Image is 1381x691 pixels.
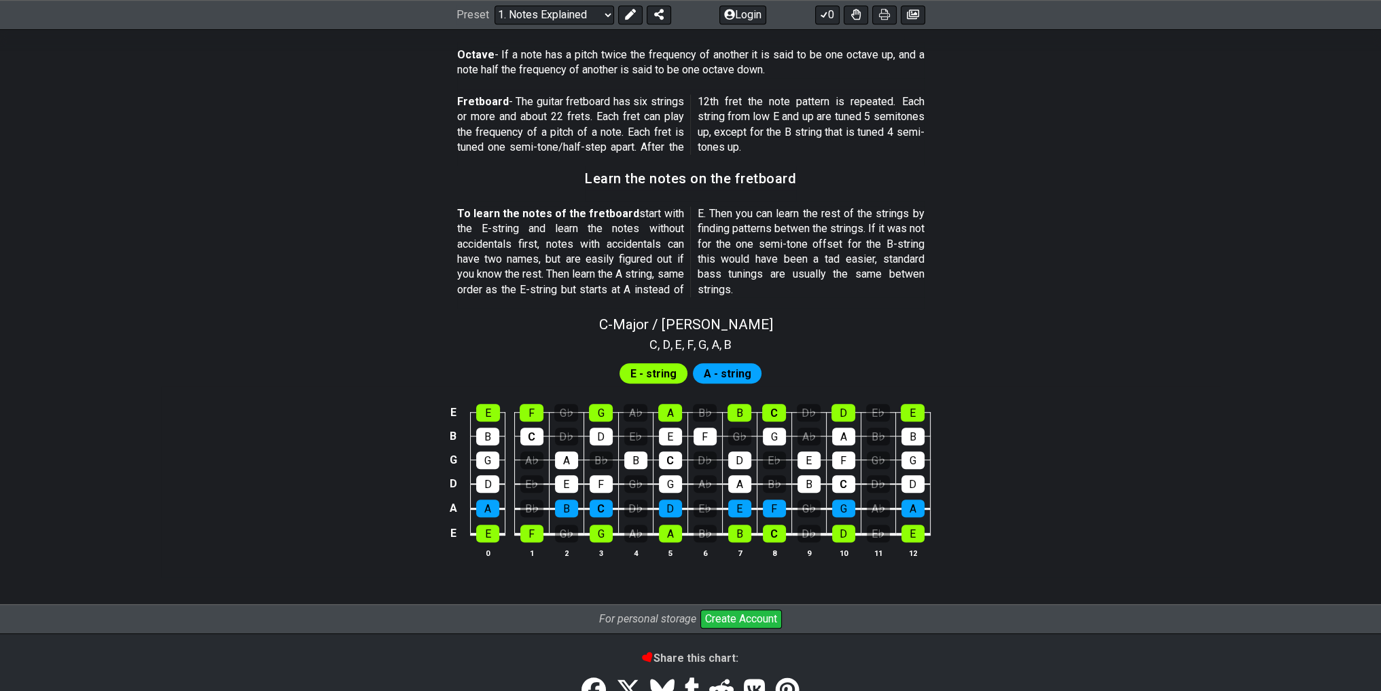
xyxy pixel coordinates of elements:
button: 0 [815,5,840,24]
div: G♭ [555,525,578,542]
h3: Learn the notes on the fretboard [585,171,796,186]
span: , [670,335,676,354]
div: B [728,525,751,542]
div: E [901,404,925,422]
button: Share Preset [647,5,671,24]
span: E [675,335,682,354]
th: 3 [584,546,618,560]
div: E♭ [694,500,717,517]
p: - The guitar fretboard has six strings or more and about 22 frets. Each fret can play the frequen... [457,94,925,155]
div: F [763,500,786,517]
button: Create Account [700,610,782,629]
div: B [476,428,499,445]
div: B [624,451,647,469]
span: A [712,335,719,354]
div: E [797,451,821,469]
div: E [728,500,751,517]
th: 4 [618,546,653,560]
div: A [476,500,499,517]
div: A [659,525,682,542]
div: B [555,500,578,517]
button: Edit Preset [618,5,643,24]
div: F [832,451,855,469]
div: A [555,451,578,469]
div: D♭ [555,428,578,445]
div: B [728,404,751,422]
td: G [445,448,461,472]
div: D [659,500,682,517]
td: E [445,401,461,425]
th: 5 [653,546,687,560]
section: Scale pitch classes [643,333,738,354]
td: E [445,521,461,546]
div: E [476,404,500,422]
th: 11 [861,546,895,560]
th: 7 [722,546,757,560]
div: A [658,404,682,422]
i: For personal storage [599,612,696,625]
div: G♭ [797,500,821,517]
div: E [555,475,578,493]
div: D [728,451,751,469]
th: 2 [549,546,584,560]
div: A [832,428,855,445]
div: B♭ [867,428,890,445]
div: A [728,475,751,493]
button: Toggle Dexterity for all fretkits [844,5,868,24]
p: start with the E-string and learn the notes without accidentals first, notes with accidentals can... [457,206,925,297]
div: A♭ [624,525,647,542]
span: C - Major / [PERSON_NAME] [599,316,773,333]
div: E [659,428,682,445]
div: C [832,475,855,493]
td: A [445,496,461,521]
div: C [659,451,682,469]
span: , [719,335,725,354]
div: C [762,404,786,422]
th: 0 [471,546,505,560]
span: , [694,335,699,354]
div: D [476,475,499,493]
button: Print [872,5,897,24]
span: B [724,335,732,354]
div: E [901,525,925,542]
button: Create image [901,5,925,24]
div: D♭ [797,404,821,422]
th: 8 [757,546,791,560]
strong: Octave [457,48,495,61]
div: C [590,500,613,517]
div: B♭ [694,525,717,542]
span: C [649,335,658,354]
div: B♭ [763,475,786,493]
span: Preset [456,9,489,22]
div: E♭ [867,525,890,542]
div: D♭ [694,451,717,469]
div: G [901,451,925,469]
div: A♭ [867,500,890,517]
div: E♭ [866,404,890,422]
div: A♭ [624,404,647,422]
div: F [520,525,543,542]
div: C [763,525,786,542]
div: A♭ [797,428,821,445]
span: G [698,335,706,354]
div: D♭ [797,525,821,542]
span: First enable full edit mode to edit [703,364,751,384]
div: B [797,475,821,493]
div: G [832,500,855,517]
div: G♭ [554,404,578,422]
div: G [590,525,613,542]
div: F [590,475,613,493]
button: Login [719,5,766,24]
span: D [663,335,670,354]
div: D♭ [624,500,647,517]
div: F [520,404,543,422]
th: 10 [826,546,861,560]
div: G [763,428,786,445]
td: B [445,424,461,448]
strong: To learn the notes of the fretboard [457,207,640,220]
div: D [832,525,855,542]
div: G [589,404,613,422]
div: D [590,428,613,445]
th: 1 [514,546,549,560]
div: A [901,500,925,517]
